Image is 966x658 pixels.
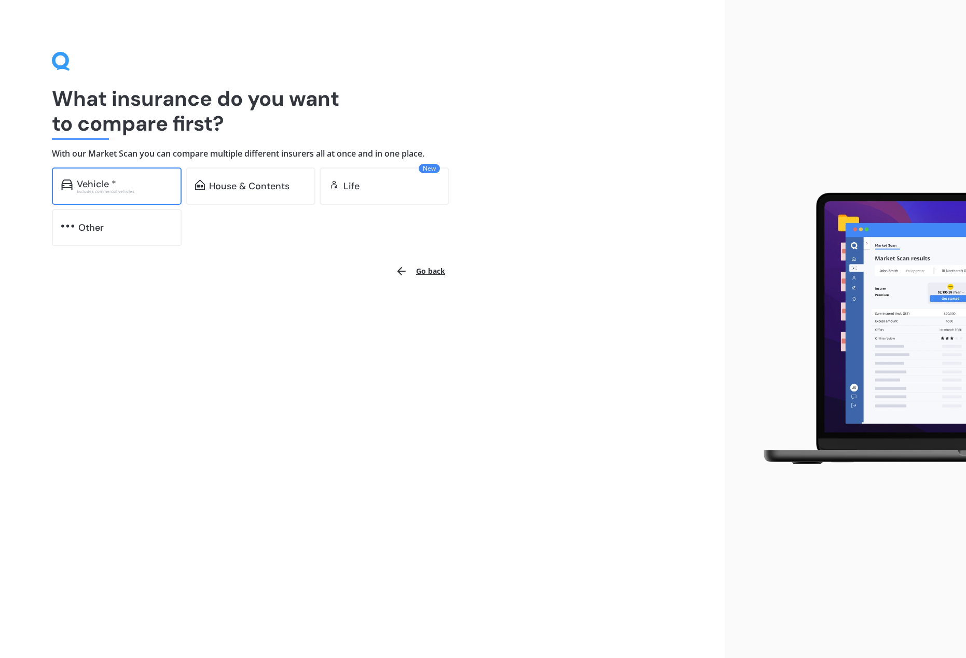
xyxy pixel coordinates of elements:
[61,179,73,190] img: car.f15378c7a67c060ca3f3.svg
[52,148,673,159] h4: With our Market Scan you can compare multiple different insurers all at once and in one place.
[419,164,440,173] span: New
[389,259,451,284] button: Go back
[343,181,360,191] div: Life
[77,179,116,189] div: Vehicle *
[329,179,339,190] img: life.f720d6a2d7cdcd3ad642.svg
[209,181,289,191] div: House & Contents
[195,179,205,190] img: home-and-contents.b802091223b8502ef2dd.svg
[77,189,172,193] div: Excludes commercial vehicles
[749,187,966,472] img: laptop.webp
[61,221,74,231] img: other.81dba5aafe580aa69f38.svg
[78,222,104,233] div: Other
[52,86,673,136] h1: What insurance do you want to compare first?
